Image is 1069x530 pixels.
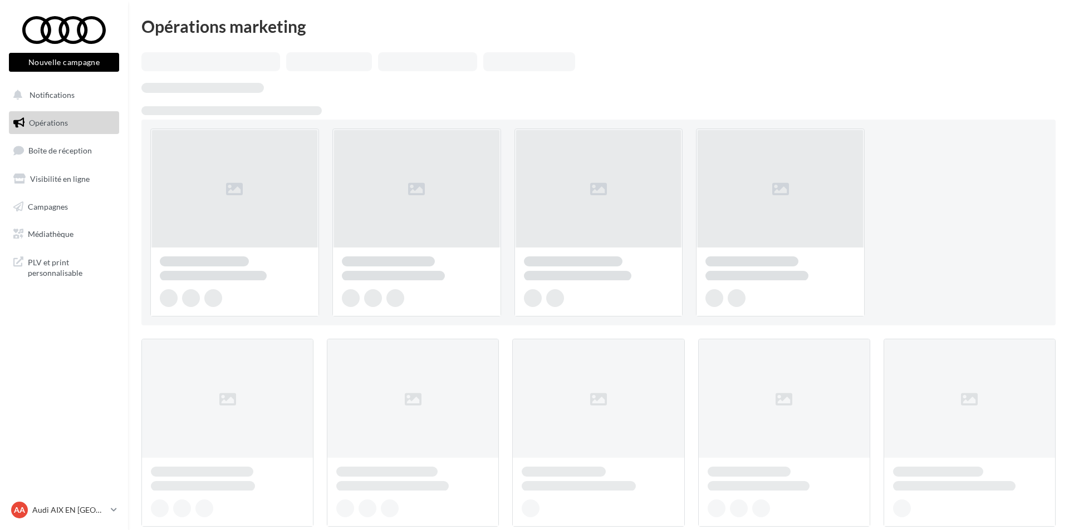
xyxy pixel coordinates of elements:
a: Opérations [7,111,121,135]
span: AA [14,504,25,516]
span: PLV et print personnalisable [28,255,115,279]
a: Boîte de réception [7,138,121,162]
span: Campagnes [28,201,68,211]
button: Notifications [7,83,117,107]
span: Médiathèque [28,229,73,239]
div: Opérations marketing [141,18,1056,34]
span: Visibilité en ligne [30,174,90,184]
a: Campagnes [7,195,121,219]
p: Audi AIX EN [GEOGRAPHIC_DATA] [32,504,106,516]
a: Médiathèque [7,222,121,246]
a: AA Audi AIX EN [GEOGRAPHIC_DATA] [9,499,119,521]
span: Notifications [30,90,75,100]
span: Boîte de réception [28,146,92,155]
a: Visibilité en ligne [7,167,121,191]
button: Nouvelle campagne [9,53,119,72]
span: Opérations [29,118,68,127]
a: PLV et print personnalisable [7,250,121,283]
